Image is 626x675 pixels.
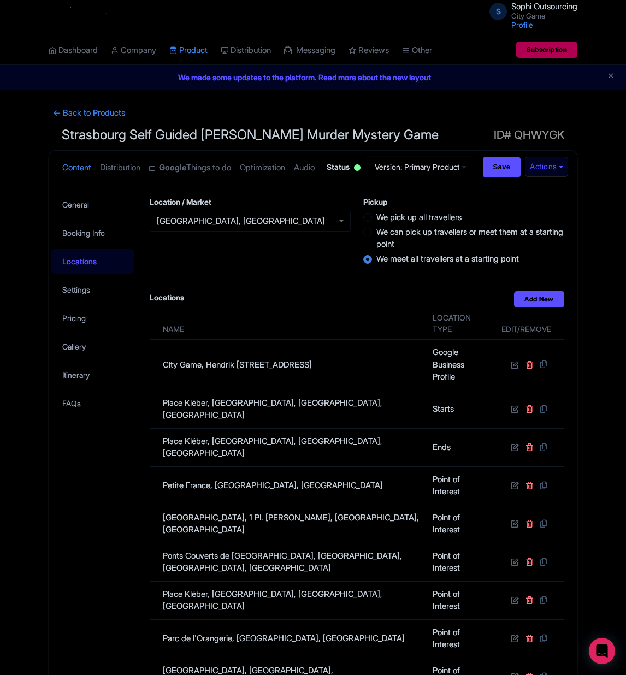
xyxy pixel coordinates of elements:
[284,35,335,66] a: Messaging
[169,35,208,66] a: Product
[363,197,387,206] span: Pickup
[49,35,98,66] a: Dashboard
[150,390,426,428] td: Place Kléber, [GEOGRAPHIC_DATA], [GEOGRAPHIC_DATA], [GEOGRAPHIC_DATA]
[495,307,564,340] th: Edit/Remove
[240,151,285,185] a: Optimization
[426,543,495,581] td: Point of Interest
[157,216,325,226] div: [GEOGRAPHIC_DATA], [GEOGRAPHIC_DATA]
[426,340,495,390] td: Google Business Profile
[426,505,495,543] td: Point of Interest
[150,581,426,619] td: Place Kléber, [GEOGRAPHIC_DATA], [GEOGRAPHIC_DATA], [GEOGRAPHIC_DATA]
[511,20,533,29] a: Profile
[149,151,231,185] a: GoogleThings to do
[376,211,462,224] label: We pick up all travellers
[483,157,521,177] input: Save
[327,161,350,173] span: Status
[511,1,577,11] span: Sophi Outsourcing
[150,466,426,505] td: Petite France, [GEOGRAPHIC_DATA], [GEOGRAPHIC_DATA]
[516,42,577,58] a: Subscription
[150,428,426,466] td: Place Kléber, [GEOGRAPHIC_DATA], [GEOGRAPHIC_DATA], [GEOGRAPHIC_DATA]
[111,35,156,66] a: Company
[426,619,495,658] td: Point of Interest
[150,292,184,303] label: Locations
[51,192,134,217] a: General
[51,391,134,416] a: FAQs
[51,334,134,359] a: Gallery
[51,249,134,274] a: Locations
[367,156,474,177] a: Version: Primary Product
[7,72,619,83] a: We made some updates to the platform. Read more about the new layout
[402,35,432,66] a: Other
[376,253,519,265] label: We meet all travellers at a starting point
[376,226,564,251] label: We can pick up travellers or meet them at a starting point
[294,151,315,185] a: Audio
[159,162,186,174] strong: Google
[489,3,507,20] span: S
[100,151,140,185] a: Distribution
[349,35,389,66] a: Reviews
[43,5,128,29] img: logo-ab69f6fb50320c5b225c76a69d11143b.png
[483,2,577,20] a: S Sophi Outsourcing City Game
[426,428,495,466] td: Ends
[511,13,577,20] small: City Game
[607,70,615,83] button: Close announcement
[150,340,426,390] td: City Game, Hendrik [STREET_ADDRESS]
[352,160,363,177] div: Active
[150,197,211,206] span: Location / Market
[62,151,91,185] a: Content
[49,103,129,124] a: ← Back to Products
[426,307,495,340] th: Location type
[589,638,615,664] div: Open Intercom Messenger
[221,35,271,66] a: Distribution
[514,291,564,307] a: Add New
[51,221,134,245] a: Booking Info
[51,306,134,330] a: Pricing
[51,363,134,387] a: Itinerary
[426,581,495,619] td: Point of Interest
[62,127,439,143] span: Strasbourg Self Guided [PERSON_NAME] Murder Mystery Game
[494,124,564,146] span: ID# QHWYGK
[150,505,426,543] td: [GEOGRAPHIC_DATA], 1 Pl. [PERSON_NAME], [GEOGRAPHIC_DATA], [GEOGRAPHIC_DATA]
[426,390,495,428] td: Starts
[150,307,426,340] th: Name
[150,619,426,658] td: Parc de l'Orangerie, [GEOGRAPHIC_DATA], [GEOGRAPHIC_DATA]
[150,543,426,581] td: Ponts Couverts de [GEOGRAPHIC_DATA], [GEOGRAPHIC_DATA], [GEOGRAPHIC_DATA], [GEOGRAPHIC_DATA]
[426,466,495,505] td: Point of Interest
[51,277,134,302] a: Settings
[525,157,568,177] button: Actions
